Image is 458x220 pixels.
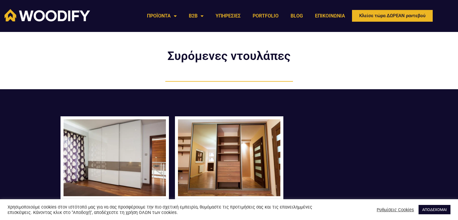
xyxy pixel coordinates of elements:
a: PORTFOLIO [247,9,285,23]
nav: Menu [141,9,351,23]
a: Ντουλάπα Bandon [64,119,166,200]
img: Woodify [5,9,90,21]
span: Κλείσε τώρα ΔΩΡΕΑΝ ραντεβού [359,14,425,18]
a: Κλείσε τώρα ΔΩΡΕΑΝ ραντεβού [351,9,434,23]
a: BLOG [285,9,309,23]
a: ΠΡΟΪΟΝΤΑ [141,9,183,23]
h2: Συρόμενες ντουλάπες [157,50,301,62]
a: Ρυθμίσεις Cookies [377,207,414,212]
a: Ντουλάπα Sanibel [178,119,280,200]
a: ΥΠΗΡΕΣΙΕΣ [210,9,247,23]
div: Χρησιμοποιούμε cookies στον ιστότοπό μας για να σας προσφέρουμε την πιο σχετική εμπειρία, θυμόμασ... [8,204,318,215]
a: ΕΠΙΚΟΙΝΩΝΙΑ [309,9,351,23]
a: ΑΠΟΔΕΧΟΜΑΙ [419,205,450,214]
a: B2B [183,9,210,23]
